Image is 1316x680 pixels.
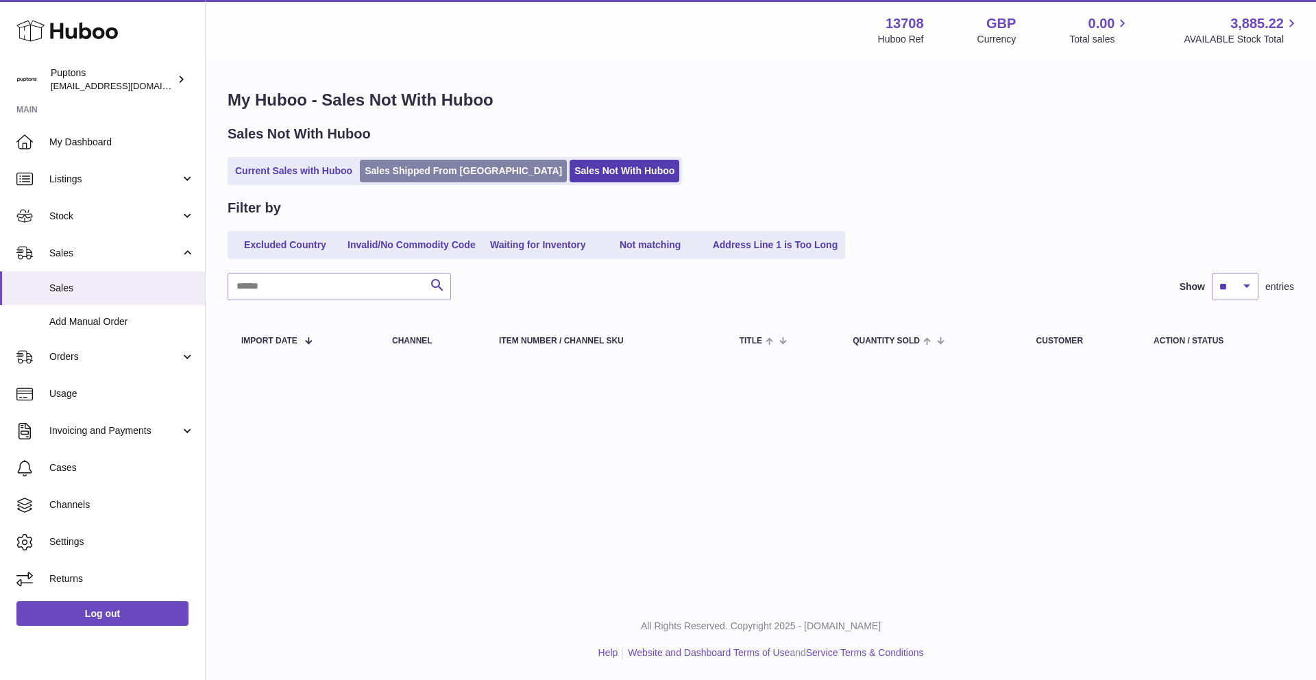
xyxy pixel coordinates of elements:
span: Orders [49,350,180,363]
div: Customer [1036,337,1126,345]
span: Cases [49,461,195,474]
span: Title [740,337,762,345]
a: 0.00 Total sales [1069,14,1130,46]
a: Help [598,647,618,658]
a: Address Line 1 is Too Long [708,234,843,256]
span: Stock [49,210,180,223]
a: Log out [16,601,188,626]
span: 0.00 [1088,14,1115,33]
h1: My Huboo - Sales Not With Huboo [228,89,1294,111]
a: Excluded Country [230,234,340,256]
span: Returns [49,572,195,585]
span: Sales [49,282,195,295]
a: Current Sales with Huboo [230,160,357,182]
span: Add Manual Order [49,315,195,328]
a: Waiting for Inventory [483,234,593,256]
div: Huboo Ref [878,33,924,46]
span: My Dashboard [49,136,195,149]
a: Invalid/No Commodity Code [343,234,480,256]
span: Usage [49,387,195,400]
span: Channels [49,498,195,511]
div: Channel [392,337,472,345]
a: Sales Shipped From [GEOGRAPHIC_DATA] [360,160,567,182]
span: [EMAIL_ADDRESS][DOMAIN_NAME] [51,80,202,91]
span: Sales [49,247,180,260]
strong: GBP [986,14,1016,33]
img: hello@puptons.com [16,69,37,90]
a: Sales Not With Huboo [570,160,679,182]
div: Action / Status [1154,337,1280,345]
span: 3,885.22 [1230,14,1284,33]
a: Website and Dashboard Terms of Use [628,647,790,658]
span: AVAILABLE Stock Total [1184,33,1300,46]
span: Import date [241,337,297,345]
div: Puptons [51,66,174,93]
span: Settings [49,535,195,548]
span: Total sales [1069,33,1130,46]
a: Not matching [596,234,705,256]
li: and [623,646,923,659]
span: entries [1265,280,1294,293]
span: Listings [49,173,180,186]
h2: Sales Not With Huboo [228,125,371,143]
h2: Filter by [228,199,281,217]
a: Service Terms & Conditions [806,647,924,658]
strong: 13708 [886,14,924,33]
span: Quantity Sold [853,337,920,345]
div: Currency [977,33,1016,46]
a: 3,885.22 AVAILABLE Stock Total [1184,14,1300,46]
div: Item Number / Channel SKU [499,337,712,345]
span: Invoicing and Payments [49,424,180,437]
p: All Rights Reserved. Copyright 2025 - [DOMAIN_NAME] [217,620,1305,633]
label: Show [1180,280,1205,293]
